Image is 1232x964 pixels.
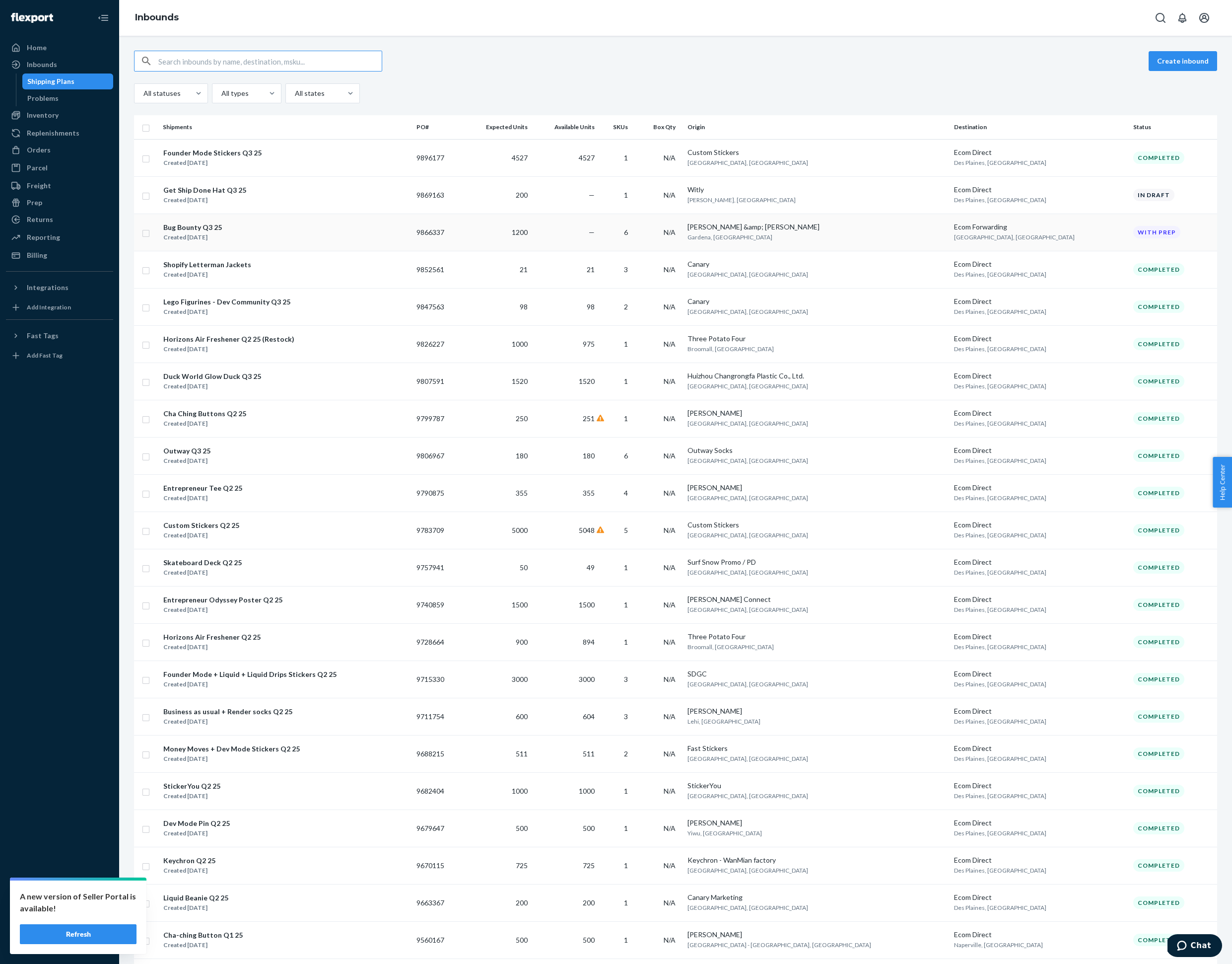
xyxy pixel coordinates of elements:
[512,153,528,162] span: 4527
[6,142,113,158] a: Orders
[954,743,1125,753] div: Ecom Direct
[624,228,628,236] span: 6
[163,856,215,866] div: Keychron Q2 25
[687,185,947,195] div: Witly
[687,781,947,791] div: StickerYou
[6,195,113,211] a: Prep
[412,115,462,139] th: PO#
[22,74,114,89] a: Shipping Plans
[27,60,57,70] div: Inbounds
[687,494,808,502] span: [GEOGRAPHIC_DATA], [GEOGRAPHIC_DATA]
[512,787,528,795] span: 1000
[1213,457,1232,508] button: Help Center
[516,861,528,870] span: 725
[163,446,210,456] div: Outway Q3 25
[6,40,113,56] a: Home
[294,88,295,98] input: All states
[1133,300,1184,313] div: Completed
[589,191,595,199] span: —
[163,754,300,764] div: Created [DATE]
[516,489,528,497] span: 355
[512,526,528,534] span: 5000
[1133,449,1184,462] div: Completed
[687,382,808,390] span: [GEOGRAPHIC_DATA], [GEOGRAPHIC_DATA]
[954,271,1046,278] span: Des Plaines, [GEOGRAPHIC_DATA]
[954,185,1125,195] div: Ecom Direct
[412,139,462,176] td: 9896177
[163,409,246,419] div: Cha Ching Buttons Q2 25
[587,563,595,572] span: 49
[954,792,1046,800] span: Des Plaines, [GEOGRAPHIC_DATA]
[163,260,251,270] div: Shopify Letterman Jackets
[664,526,676,534] span: N/A
[664,563,676,572] span: N/A
[11,13,53,23] img: Flexport logo
[687,196,796,204] span: [PERSON_NAME], [GEOGRAPHIC_DATA]
[954,233,1075,241] span: [GEOGRAPHIC_DATA], [GEOGRAPHIC_DATA]
[954,718,1046,725] span: Des Plaines, [GEOGRAPHIC_DATA]
[142,88,143,98] input: All statuses
[462,115,531,139] th: Expected Units
[163,558,242,568] div: Skateboard Deck Q2 25
[579,600,595,609] span: 1500
[27,93,59,103] div: Problems
[624,600,628,609] span: 1
[687,594,947,604] div: [PERSON_NAME] Connect
[512,340,528,348] span: 1000
[163,148,262,158] div: Founder Mode Stickers Q3 25
[687,520,947,530] div: Custom Stickers
[687,297,947,306] div: Canary
[583,861,595,870] span: 725
[687,557,947,567] div: Surf Snow Promo / PD
[1133,636,1184,648] div: Completed
[687,680,808,688] span: [GEOGRAPHIC_DATA], [GEOGRAPHIC_DATA]
[624,265,628,274] span: 3
[664,302,676,311] span: N/A
[512,675,528,683] span: 3000
[512,228,528,236] span: 1200
[27,331,59,341] div: Fast Tags
[624,302,628,311] span: 2
[687,706,947,716] div: [PERSON_NAME]
[412,810,462,847] td: 9679647
[412,623,462,661] td: 9728664
[27,43,47,53] div: Home
[954,196,1046,204] span: Des Plaines, [GEOGRAPHIC_DATA]
[163,520,239,530] div: Custom Stickers Q2 25
[163,381,261,391] div: Created [DATE]
[664,489,676,497] span: N/A
[412,474,462,512] td: 9790875
[687,420,808,427] span: [GEOGRAPHIC_DATA], [GEOGRAPHIC_DATA]
[954,643,1046,651] span: Des Plaines, [GEOGRAPHIC_DATA]
[163,334,294,344] div: Horizons Air Freshener Q2 25 (Restock)
[624,526,628,534] span: 5
[1149,51,1217,71] button: Create inbound
[163,371,261,381] div: Duck World Glow Duck Q3 25
[1172,8,1192,28] button: Open notifications
[27,128,79,138] div: Replenishments
[954,569,1046,576] span: Des Plaines, [GEOGRAPHIC_DATA]
[412,549,462,586] td: 9757941
[687,669,947,679] div: SDGC
[412,176,462,214] td: 9869163
[159,115,412,139] th: Shipments
[135,12,179,23] a: Inbounds
[954,669,1125,679] div: Ecom Direct
[6,178,113,194] a: Freight
[158,51,382,71] input: Search inbounds by name, destination, msku...
[687,334,947,344] div: Three Potato Four
[6,57,113,73] a: Inbounds
[163,642,261,652] div: Created [DATE]
[516,451,528,460] span: 180
[163,828,230,838] div: Created [DATE]
[954,594,1125,604] div: Ecom Direct
[579,787,595,795] span: 1000
[587,302,595,311] span: 98
[954,457,1046,464] span: Des Plaines, [GEOGRAPHIC_DATA]
[22,90,114,106] a: Problems
[624,191,628,199] span: 1
[1133,673,1184,685] div: Completed
[624,861,628,870] span: 1
[27,181,51,191] div: Freight
[27,198,42,208] div: Prep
